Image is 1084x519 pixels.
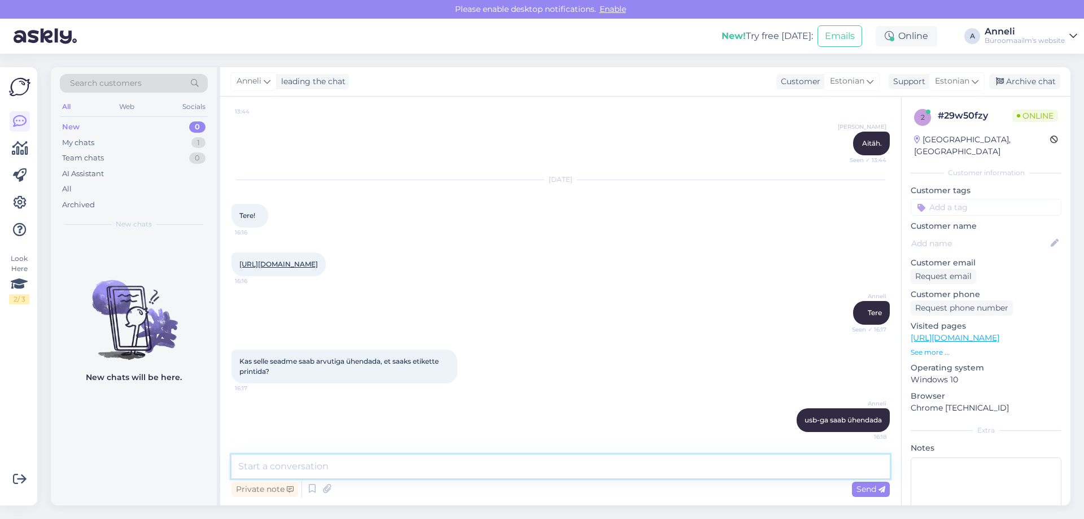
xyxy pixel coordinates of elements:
[62,121,80,133] div: New
[844,433,886,441] span: 16:18
[180,99,208,114] div: Socials
[62,168,104,180] div: AI Assistant
[191,137,206,149] div: 1
[237,75,261,88] span: Anneli
[911,168,1061,178] div: Customer information
[989,74,1060,89] div: Archive chat
[911,347,1061,357] p: See more ...
[911,442,1061,454] p: Notes
[911,362,1061,374] p: Operating system
[838,123,886,131] span: [PERSON_NAME]
[868,308,882,317] span: Tere
[9,76,30,98] img: Askly Logo
[911,300,1013,316] div: Request phone number
[911,257,1061,269] p: Customer email
[911,374,1061,386] p: Windows 10
[189,152,206,164] div: 0
[239,211,255,220] span: Tere!
[911,402,1061,414] p: Chrome [TECHNICAL_ID]
[911,425,1061,435] div: Extra
[805,416,882,424] span: usb-ga saab ühendada
[51,260,217,361] img: No chats
[239,260,318,268] a: [URL][DOMAIN_NAME]
[62,184,72,195] div: All
[985,36,1065,45] div: Büroomaailm's website
[914,134,1050,158] div: [GEOGRAPHIC_DATA], [GEOGRAPHIC_DATA]
[985,27,1077,45] a: AnneliBüroomaailm's website
[596,4,630,14] span: Enable
[856,484,885,494] span: Send
[921,113,925,121] span: 2
[911,199,1061,216] input: Add a tag
[722,30,746,41] b: New!
[911,320,1061,332] p: Visited pages
[844,156,886,164] span: Seen ✓ 13:44
[60,99,73,114] div: All
[830,75,864,88] span: Estonian
[62,199,95,211] div: Archived
[231,482,298,497] div: Private note
[1012,110,1058,122] span: Online
[70,77,142,89] span: Search customers
[235,277,277,285] span: 16:16
[911,185,1061,197] p: Customer tags
[911,269,976,284] div: Request email
[911,333,999,343] a: [URL][DOMAIN_NAME]
[116,219,152,229] span: New chats
[86,372,182,383] p: New chats will be here.
[889,76,925,88] div: Support
[9,254,29,304] div: Look Here
[911,390,1061,402] p: Browser
[985,27,1065,36] div: Anneli
[722,29,813,43] div: Try free [DATE]:
[911,220,1061,232] p: Customer name
[844,292,886,300] span: Anneli
[235,384,277,392] span: 16:17
[935,75,969,88] span: Estonian
[62,152,104,164] div: Team chats
[862,139,882,147] span: Aitäh.
[277,76,346,88] div: leading the chat
[235,228,277,237] span: 16:16
[9,294,29,304] div: 2 / 3
[844,325,886,334] span: Seen ✓ 16:17
[818,25,862,47] button: Emails
[235,107,277,116] span: 13:44
[231,175,890,185] div: [DATE]
[876,26,937,46] div: Online
[62,137,94,149] div: My chats
[911,237,1048,250] input: Add name
[911,289,1061,300] p: Customer phone
[844,399,886,408] span: Anneli
[938,109,1012,123] div: # 29w50fzy
[239,357,440,376] span: Kas selle seadme saab arvutiga ühendada, et saaks etikette printida?
[776,76,820,88] div: Customer
[189,121,206,133] div: 0
[117,99,137,114] div: Web
[964,28,980,44] div: A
